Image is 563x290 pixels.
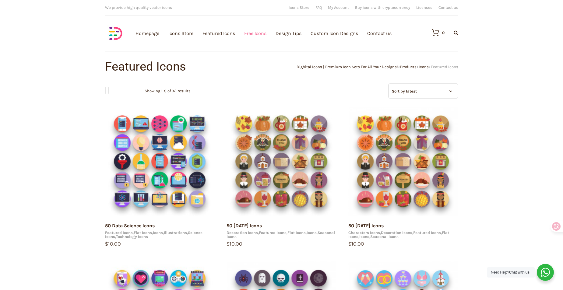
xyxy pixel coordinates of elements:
[105,230,202,239] a: Science Icons
[315,5,322,9] a: FAQ
[105,223,155,229] a: 50 Data Science Icons
[381,230,412,235] a: Decoration Icons
[413,230,441,235] a: Featured Icons
[509,270,530,274] strong: Chat with us
[416,5,432,9] a: Licenses
[355,5,410,9] a: Buy icons with cryptocurrency
[289,5,309,9] a: Icons Store
[297,65,398,69] a: Dighital Icons | Premium Icon Sets For All Your Designs!
[359,234,369,239] a: Icons
[348,241,351,247] span: $
[105,5,172,10] span: We provide high quality vector icons
[400,65,417,69] a: Products
[419,65,429,69] a: Icons
[105,231,215,239] div: , , , , ,
[348,230,449,239] a: Flat Icons
[105,241,108,247] span: $
[227,241,242,247] bdi: 10.00
[348,241,364,247] bdi: 10.00
[227,230,335,239] a: Seasonal Icons
[370,234,399,239] a: Seasonal Icons
[287,230,306,235] a: Flat Icons
[116,234,148,239] a: Technology Icons
[348,223,384,229] a: 50 [DATE] Icons
[227,241,230,247] span: $
[348,230,380,235] a: Characters Icons
[426,29,445,36] a: 0
[105,230,133,235] a: Featured Icons
[227,230,258,235] a: Decoration Icons
[491,270,530,274] span: Need Help?
[431,65,458,69] span: Featured Icons
[153,230,163,235] a: Icons
[307,230,317,235] a: Icons
[227,223,262,229] a: 50 [DATE] Icons
[259,230,287,235] a: Featured Icons
[348,231,458,239] div: , , , , ,
[105,61,282,73] h1: Featured Icons
[164,230,187,235] a: Illustrations
[328,5,349,9] a: My Account
[105,241,121,247] bdi: 10.00
[282,65,458,69] div: > > >
[438,5,458,9] a: Contact us
[145,83,191,99] p: Showing 1–9 of 32 results
[134,230,152,235] a: Flat Icons
[442,31,445,35] div: 0
[227,231,336,239] div: , , , ,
